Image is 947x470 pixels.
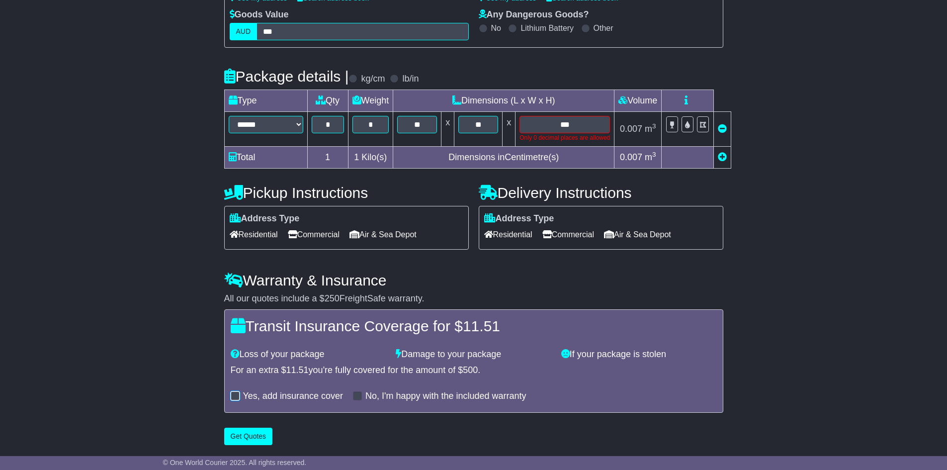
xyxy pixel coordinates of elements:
[519,133,610,142] div: Only 0 decimal places are allowed
[231,365,717,376] div: For an extra $ you're fully covered for the amount of $ .
[224,428,273,445] button: Get Quotes
[348,90,393,112] td: Weight
[542,227,594,242] span: Commercial
[230,213,300,224] label: Address Type
[718,124,727,134] a: Remove this item
[393,147,614,169] td: Dimensions in Centimetre(s)
[307,90,348,112] td: Qty
[163,459,307,467] span: © One World Courier 2025. All rights reserved.
[614,90,662,112] td: Volume
[620,124,642,134] span: 0.007
[231,318,717,334] h4: Transit Insurance Coverage for $
[224,293,723,304] div: All our quotes include a $ FreightSafe warranty.
[620,152,642,162] span: 0.007
[503,112,516,147] td: x
[243,391,343,402] label: Yes, add insurance cover
[224,90,307,112] td: Type
[224,147,307,169] td: Total
[224,68,349,85] h4: Package details |
[230,227,278,242] span: Residential
[484,213,554,224] label: Address Type
[652,122,656,130] sup: 3
[307,147,348,169] td: 1
[230,23,258,40] label: AUD
[361,74,385,85] label: kg/cm
[463,318,500,334] span: 11.51
[645,152,656,162] span: m
[556,349,722,360] div: If your package is stolen
[365,391,526,402] label: No, I'm happy with the included warranty
[652,151,656,158] sup: 3
[224,185,469,201] h4: Pickup Instructions
[325,293,340,303] span: 250
[349,227,417,242] span: Air & Sea Depot
[479,185,723,201] h4: Delivery Instructions
[645,124,656,134] span: m
[402,74,419,85] label: lb/in
[393,90,614,112] td: Dimensions (L x W x H)
[718,152,727,162] a: Add new item
[354,152,359,162] span: 1
[226,349,391,360] div: Loss of your package
[441,112,454,147] td: x
[348,147,393,169] td: Kilo(s)
[288,227,340,242] span: Commercial
[491,23,501,33] label: No
[479,9,589,20] label: Any Dangerous Goods?
[224,272,723,288] h4: Warranty & Insurance
[463,365,478,375] span: 500
[520,23,574,33] label: Lithium Battery
[286,365,309,375] span: 11.51
[230,9,289,20] label: Goods Value
[594,23,613,33] label: Other
[604,227,671,242] span: Air & Sea Depot
[391,349,556,360] div: Damage to your package
[484,227,532,242] span: Residential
